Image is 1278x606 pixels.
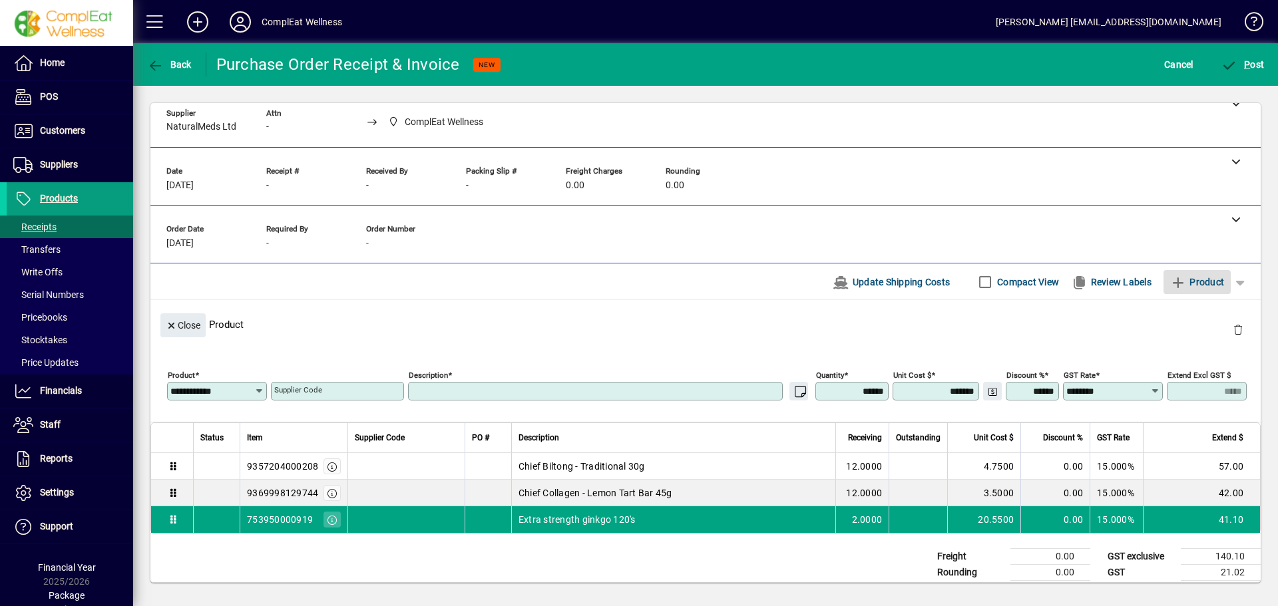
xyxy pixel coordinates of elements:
span: Close [166,315,200,337]
app-page-header-button: Close [157,319,209,331]
td: 0.00 [1020,506,1090,533]
a: Write Offs [7,261,133,283]
span: 20.5500 [978,513,1014,526]
span: Home [40,57,65,68]
span: Receiving [848,430,882,445]
a: POS [7,80,133,114]
span: Suppliers [40,159,78,170]
td: 15.000% [1090,506,1143,533]
td: Chief Collagen - Lemon Tart Bar 45g [511,480,835,506]
a: Pricebooks [7,306,133,329]
a: Serial Numbers [7,283,133,306]
a: Suppliers [7,148,133,182]
mat-label: Description [409,371,448,380]
button: Update Shipping Costs [827,270,955,294]
button: Review Labels [1066,270,1157,294]
button: Post [1218,53,1268,76]
span: Package [49,590,85,601]
button: Delete [1222,313,1254,345]
span: 12.0000 [846,486,882,500]
td: GST [1101,565,1181,581]
span: 3.5000 [984,486,1014,500]
span: Back [147,59,192,70]
span: Staff [40,419,61,430]
a: Settings [7,476,133,510]
a: Knowledge Base [1235,3,1261,46]
td: Extra strength ginkgo 120's [511,506,835,533]
td: 0.00 [1010,549,1090,565]
app-page-header-button: Delete [1222,323,1254,335]
span: Review Labels [1071,271,1152,293]
span: Extend $ [1212,430,1243,445]
mat-label: Discount % [1006,371,1044,380]
td: 21.02 [1181,565,1261,581]
div: [PERSON_NAME] [EMAIL_ADDRESS][DOMAIN_NAME] [996,11,1221,33]
span: - [366,238,369,249]
span: Cancel [1164,54,1193,75]
span: Write Offs [13,267,63,277]
td: 57.00 [1143,453,1260,480]
div: 9369998129744 [247,486,318,500]
div: Product [150,300,1261,349]
mat-label: Unit Cost $ [893,371,931,380]
button: Cancel [1161,53,1197,76]
div: 9357204000208 [247,460,318,473]
button: Back [144,53,195,76]
span: Stocktakes [13,335,67,345]
mat-label: Supplier Code [274,385,322,394]
span: Customers [40,125,85,136]
span: Products [40,193,78,204]
a: Stocktakes [7,329,133,351]
span: 2.0000 [852,513,883,526]
span: Supplier Code [355,430,405,445]
mat-label: GST rate [1064,371,1096,380]
td: Freight [931,549,1010,565]
span: Serial Numbers [13,289,84,300]
span: P [1244,59,1250,70]
span: POS [40,91,58,102]
td: 42.00 [1143,480,1260,506]
td: 15.000% [1090,453,1143,480]
span: Discount % [1043,430,1083,445]
button: Close [160,313,206,337]
a: Financials [7,375,133,408]
td: 161.12 [1181,581,1261,597]
a: Transfers [7,238,133,261]
a: Support [7,510,133,543]
span: Status [200,430,224,445]
span: Support [40,521,73,531]
span: - [266,238,269,249]
div: ComplEat Wellness [262,11,342,33]
div: 753950000919 [247,513,313,526]
td: GST inclusive [1101,581,1181,597]
span: NEW [479,61,495,69]
span: 0.00 [666,180,684,191]
td: 0.00 [1020,480,1090,506]
span: Item [247,430,263,445]
span: 4.7500 [984,460,1014,473]
td: 140.10 [1181,549,1261,565]
button: Product [1164,270,1231,294]
span: GST Rate [1097,430,1130,445]
span: Price Updates [13,357,79,368]
span: Description [519,430,559,445]
span: Receipts [13,222,57,232]
span: Update Shipping Costs [833,271,950,293]
mat-label: Extend excl GST $ [1168,371,1231,380]
a: Reports [7,442,133,476]
a: Receipts [7,216,133,238]
a: Customers [7,114,133,148]
span: 12.0000 [846,460,882,473]
span: 0.00 [566,180,584,191]
a: Price Updates [7,351,133,374]
button: Profile [219,10,262,34]
button: Change Price Levels [983,382,1002,400]
span: PO # [472,430,489,445]
span: [DATE] [166,238,194,249]
div: Purchase Order Receipt & Invoice [216,54,460,75]
span: Settings [40,487,74,498]
span: ComplEat Wellness [405,115,483,129]
td: GST exclusive [1101,549,1181,565]
td: 15.000% [1090,480,1143,506]
span: Outstanding [896,430,941,445]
